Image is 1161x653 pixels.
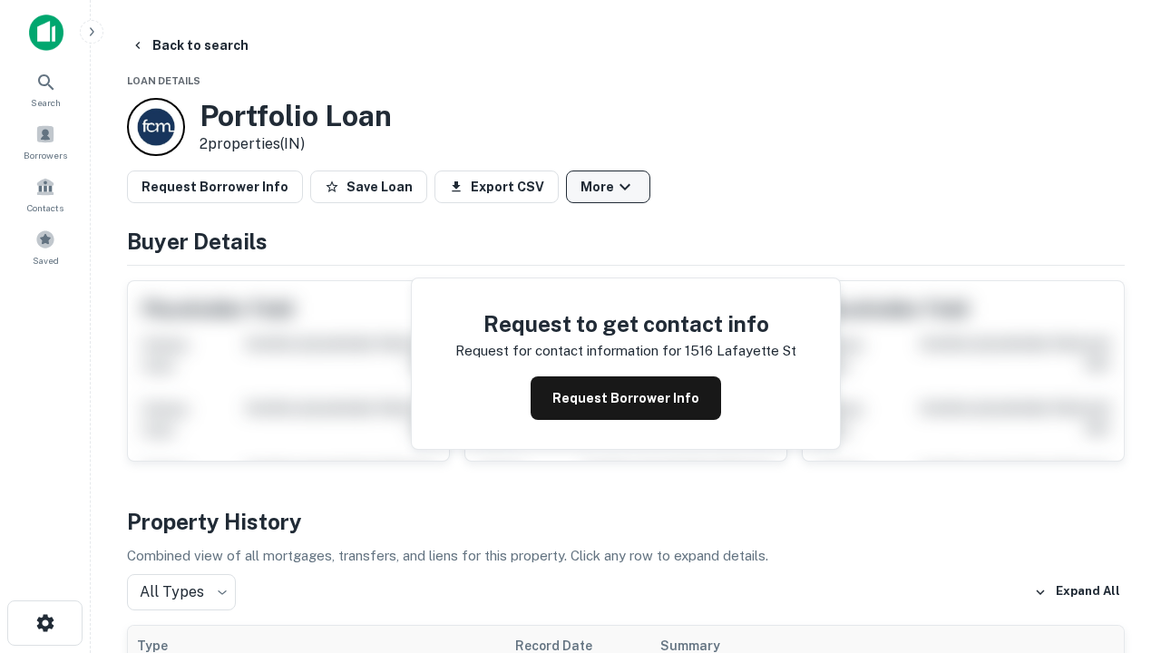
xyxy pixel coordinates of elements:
span: Borrowers [24,148,67,162]
button: Expand All [1029,579,1125,606]
h4: Request to get contact info [455,307,796,340]
p: Request for contact information for [455,340,681,362]
a: Contacts [5,170,85,219]
div: All Types [127,574,236,610]
h4: Buyer Details [127,225,1125,258]
p: Combined view of all mortgages, transfers, and liens for this property. Click any row to expand d... [127,545,1125,567]
a: Search [5,64,85,113]
button: Request Borrower Info [127,171,303,203]
h4: Property History [127,505,1125,538]
p: 2 properties (IN) [200,133,392,155]
a: Saved [5,222,85,271]
h3: Portfolio Loan [200,99,392,133]
span: Contacts [27,200,63,215]
button: Back to search [123,29,256,62]
button: Export CSV [434,171,559,203]
a: Borrowers [5,117,85,166]
span: Loan Details [127,75,200,86]
span: Search [31,95,61,110]
img: capitalize-icon.png [29,15,63,51]
span: Saved [33,253,59,268]
button: Request Borrower Info [531,376,721,420]
p: 1516 lafayette st [685,340,796,362]
button: Save Loan [310,171,427,203]
button: More [566,171,650,203]
iframe: Chat Widget [1070,508,1161,595]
